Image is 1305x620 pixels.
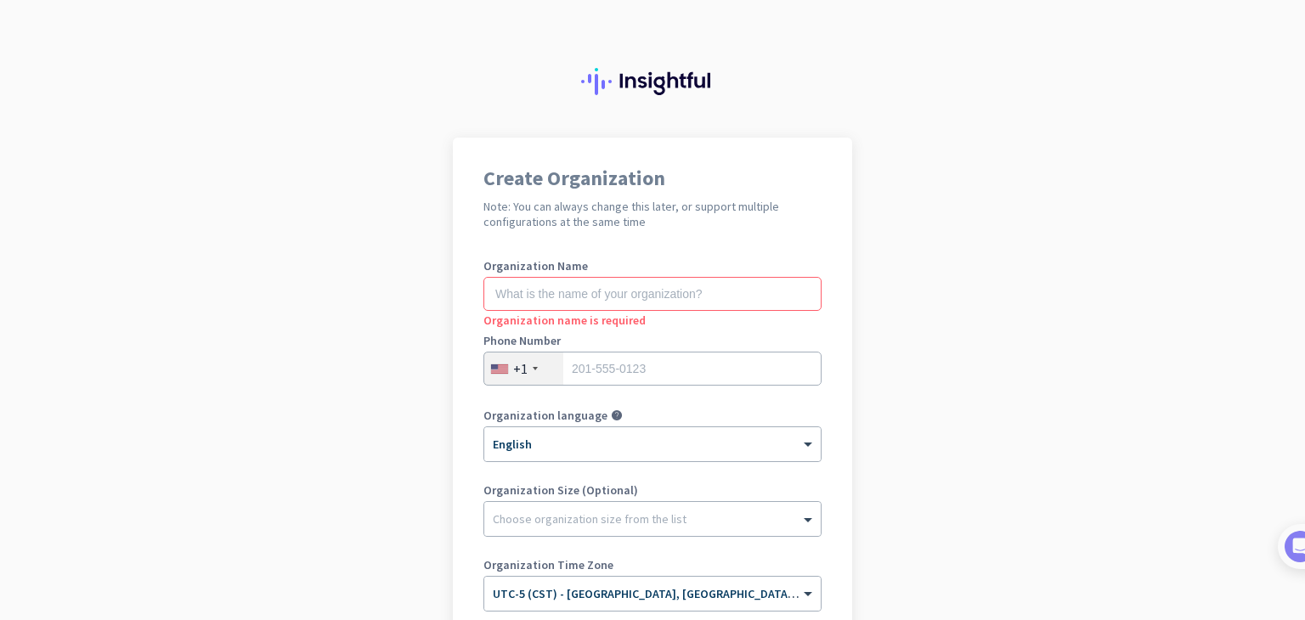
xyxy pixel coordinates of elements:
label: Phone Number [483,335,822,347]
h1: Create Organization [483,168,822,189]
label: Organization Name [483,260,822,272]
input: What is the name of your organization? [483,277,822,311]
input: 201-555-0123 [483,352,822,386]
div: +1 [513,360,528,377]
i: help [611,409,623,421]
label: Organization Size (Optional) [483,484,822,496]
span: Organization name is required [483,313,646,328]
img: Insightful [581,68,724,95]
label: Organization language [483,409,607,421]
label: Organization Time Zone [483,559,822,571]
h2: Note: You can always change this later, or support multiple configurations at the same time [483,199,822,229]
